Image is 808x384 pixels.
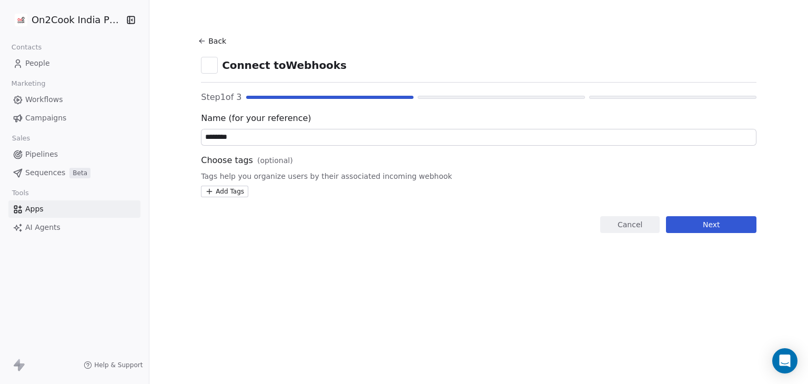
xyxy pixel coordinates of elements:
[201,154,253,167] span: Choose tags
[25,58,50,69] span: People
[84,361,143,369] a: Help & Support
[8,146,140,163] a: Pipelines
[257,155,293,166] span: (optional)
[201,171,756,181] span: Tags help you organize users by their associated incoming webhook
[8,55,140,72] a: People
[600,216,660,233] button: Cancel
[772,348,797,373] div: Open Intercom Messenger
[8,164,140,181] a: SequencesBeta
[666,216,756,233] button: Next
[94,361,143,369] span: Help & Support
[222,58,347,73] span: Connect to Webhooks
[7,130,35,146] span: Sales
[7,185,33,201] span: Tools
[15,14,27,26] img: on2cook%20logo-04%20copy.jpg
[25,149,58,160] span: Pipelines
[8,200,140,218] a: Apps
[25,204,44,215] span: Apps
[204,60,215,70] img: webhooks.svg
[25,167,65,178] span: Sequences
[32,13,123,27] span: On2Cook India Pvt. Ltd.
[25,222,60,233] span: AI Agents
[69,168,90,178] span: Beta
[8,91,140,108] a: Workflows
[8,219,140,236] a: AI Agents
[7,76,50,92] span: Marketing
[25,113,66,124] span: Campaigns
[25,94,63,105] span: Workflows
[201,91,241,104] span: Step 1 of 3
[7,39,46,55] span: Contacts
[201,112,756,125] span: Name (for your reference)
[13,11,118,29] button: On2Cook India Pvt. Ltd.
[201,186,248,197] button: Add Tags
[197,32,230,50] button: Back
[8,109,140,127] a: Campaigns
